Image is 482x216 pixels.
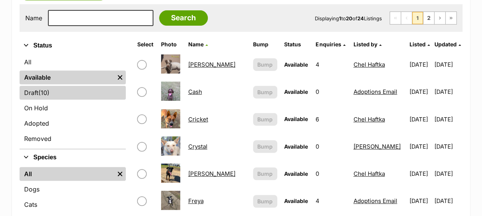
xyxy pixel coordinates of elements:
[20,182,126,196] a: Dogs
[20,167,114,181] a: All
[114,70,126,84] a: Remove filter
[409,41,429,47] a: Listed
[313,106,349,133] td: 6
[188,143,207,150] a: Crystal
[434,188,462,214] td: [DATE]
[20,70,114,84] a: Available
[346,15,352,21] strong: 20
[188,197,203,205] a: Freya
[406,51,433,78] td: [DATE]
[434,106,462,133] td: [DATE]
[257,115,273,123] span: Bump
[353,41,377,47] span: Listed by
[353,88,397,95] a: Adoptions Email
[353,116,385,123] a: Chel Haftka
[250,38,280,51] th: Bump
[188,41,207,47] a: Name
[313,133,349,160] td: 0
[20,54,126,149] div: Status
[188,170,235,177] a: [PERSON_NAME]
[406,106,433,133] td: [DATE]
[253,86,277,98] button: Bump
[313,51,349,78] td: 4
[188,116,208,123] a: Cricket
[188,61,235,68] a: [PERSON_NAME]
[353,170,385,177] a: Chel Haftka
[423,12,434,24] a: Page 2
[353,61,385,68] a: Chel Haftka
[188,88,202,95] a: Cash
[353,41,381,47] a: Listed by
[114,167,126,181] a: Remove filter
[401,12,412,24] span: Previous page
[390,11,457,25] nav: Pagination
[158,38,184,51] th: Photo
[284,143,308,150] span: Available
[257,197,273,205] span: Bump
[406,160,433,187] td: [DATE]
[159,10,208,26] input: Search
[253,140,277,153] button: Bump
[284,170,308,177] span: Available
[257,61,273,69] span: Bump
[281,38,312,51] th: Status
[20,116,126,130] a: Adopted
[257,88,273,96] span: Bump
[25,15,42,21] label: Name
[434,160,462,187] td: [DATE]
[339,15,341,21] strong: 1
[353,197,397,205] a: Adoptions Email
[284,198,308,204] span: Available
[316,41,345,47] a: Enquiries
[20,132,126,146] a: Removed
[434,51,462,78] td: [DATE]
[313,79,349,105] td: 0
[253,113,277,126] button: Bump
[284,61,308,68] span: Available
[253,195,277,208] button: Bump
[409,41,425,47] span: Listed
[257,142,273,151] span: Bump
[406,79,433,105] td: [DATE]
[313,188,349,214] td: 4
[284,88,308,95] span: Available
[434,133,462,160] td: [DATE]
[20,41,126,51] button: Status
[20,86,126,100] a: Draft
[434,41,457,47] span: Updated
[434,79,462,105] td: [DATE]
[257,170,273,178] span: Bump
[134,38,157,51] th: Select
[38,88,49,97] span: (10)
[412,12,423,24] span: Page 1
[313,160,349,187] td: 0
[20,198,126,211] a: Cats
[406,188,433,214] td: [DATE]
[316,41,341,47] span: translation missing: en.admin.listings.index.attributes.enquiries
[20,152,126,162] button: Species
[315,15,382,21] span: Displaying to of Listings
[406,133,433,160] td: [DATE]
[253,167,277,180] button: Bump
[357,15,364,21] strong: 24
[434,12,445,24] a: Next page
[284,116,308,122] span: Available
[434,41,461,47] a: Updated
[188,41,203,47] span: Name
[353,143,400,150] a: [PERSON_NAME]
[20,55,126,69] a: All
[446,12,456,24] a: Last page
[20,101,126,115] a: On Hold
[390,12,401,24] span: First page
[253,58,277,71] button: Bump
